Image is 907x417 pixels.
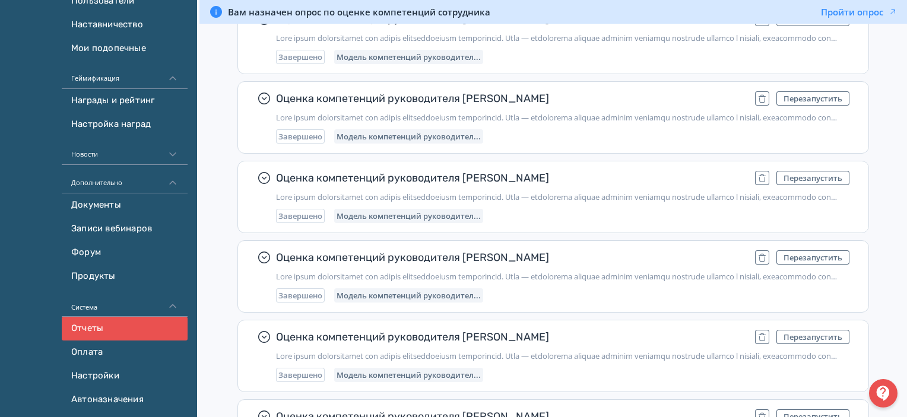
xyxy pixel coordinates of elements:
[62,136,188,165] div: Новости
[276,351,849,361] span: Этот опрос предназначен для оценки управленческих компетенций. Цель — объективно оценить уровень ...
[278,291,322,300] span: Завершено
[776,171,849,185] button: Перезапустить
[228,6,490,18] span: Вам назначен опрос по оценке компетенций сотрудника
[62,89,188,113] a: Награды и рейтинг
[278,52,322,62] span: Завершено
[62,165,188,193] div: Дополнительно
[62,364,188,388] a: Настройки
[337,52,481,62] span: Модель компетенций руководителя
[337,132,481,141] span: Модель компетенций руководителя
[62,317,188,340] a: Отчеты
[776,330,849,344] button: Перезапустить
[337,291,481,300] span: Модель компетенций руководителя
[278,211,322,221] span: Завершено
[278,132,322,141] span: Завершено
[337,211,481,221] span: Модель компетенций руководителя
[276,113,849,122] span: Этот опрос предназначен для оценки управленческих компетенций. Цель — объективно оценить уровень ...
[276,91,746,106] span: Оценка компетенций руководителя [PERSON_NAME]
[62,113,188,136] a: Настройка наград
[776,91,849,106] button: Перезапустить
[276,33,849,43] span: Этот опрос предназначен для оценки управленческих компетенций. Цель — объективно оценить уровень ...
[62,388,188,412] a: Автоназначения
[776,250,849,265] button: Перезапустить
[62,61,188,89] div: Геймификация
[276,250,746,265] span: Оценка компетенций руководителя [PERSON_NAME]
[62,288,188,317] div: Система
[62,193,188,217] a: Документы
[62,241,188,265] a: Форум
[62,265,188,288] a: Продукты
[62,340,188,364] a: Оплата
[62,13,188,37] a: Наставничество
[276,192,849,202] span: Этот опрос предназначен для оценки управленческих компетенций. Цель — объективно оценить уровень ...
[821,6,898,18] button: Пройти опрос
[276,330,746,344] span: Оценка компетенций руководителя [PERSON_NAME]
[337,370,481,380] span: Модель компетенций руководителя
[276,171,746,185] span: Оценка компетенций руководителя [PERSON_NAME]
[278,370,322,380] span: Завершено
[276,272,849,281] span: Этот опрос предназначен для оценки управленческих компетенций. Цель — объективно оценить уровень ...
[62,37,188,61] a: Мои подопечные
[62,217,188,241] a: Записи вебинаров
